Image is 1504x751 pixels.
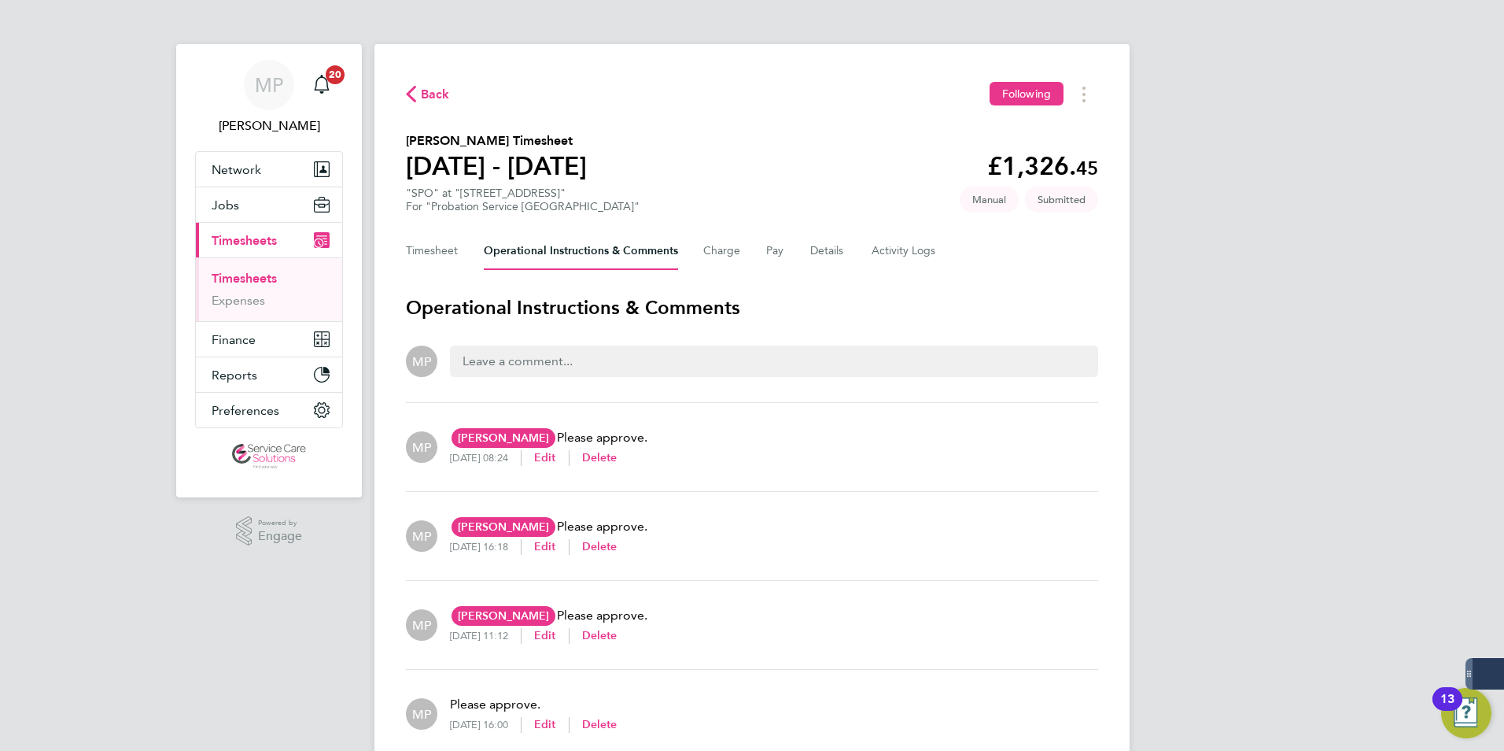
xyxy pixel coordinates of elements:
span: Jobs [212,198,239,213]
button: Timesheets Menu [1070,82,1098,106]
span: Edit [534,629,556,642]
button: Activity Logs [872,232,938,270]
span: MP [255,75,283,95]
div: For "Probation Service [GEOGRAPHIC_DATA]" [406,200,640,213]
div: [DATE] 16:18 [450,541,521,553]
button: Charge [703,232,741,270]
button: Timesheet [406,232,459,270]
span: Powered by [258,516,302,530]
div: 13 [1440,699,1454,720]
span: Finance [212,332,256,347]
span: [PERSON_NAME] [452,606,555,626]
span: Reports [212,368,257,383]
span: Edit [534,451,556,464]
span: [PERSON_NAME] [452,517,555,537]
span: Following [1002,87,1051,101]
p: Please approve. [450,695,617,714]
span: This timesheet was manually created. [960,187,1019,213]
div: Michael Potts [406,346,437,377]
button: Jobs [196,187,342,222]
div: Michael Potts [406,609,437,641]
button: Preferences [196,393,342,427]
div: [DATE] 08:24 [450,452,521,464]
h3: Operational Instructions & Comments [406,295,1098,320]
span: Delete [582,718,617,731]
span: Michael Potts [195,117,343,135]
div: [DATE] 16:00 [450,719,521,731]
span: [PERSON_NAME] [452,428,555,448]
span: Network [212,162,261,177]
span: Delete [582,451,617,464]
button: Open Resource Center, 13 new notifications [1441,688,1491,738]
button: Network [196,152,342,187]
nav: Main navigation [176,44,362,498]
button: Pay [766,232,785,270]
span: MP [412,353,431,370]
button: Timesheets [196,223,342,257]
button: Delete [582,717,617,733]
span: Delete [582,540,617,553]
p: Please approve. [450,606,647,625]
span: Delete [582,629,617,642]
button: Following [990,82,1063,105]
div: [DATE] 11:12 [450,630,521,642]
a: Powered byEngage [236,516,303,546]
span: Engage [258,530,302,543]
div: Michael Potts [406,520,437,552]
button: Operational Instructions & Comments [484,232,678,270]
span: Back [421,85,450,104]
a: Timesheets [212,271,277,286]
button: Edit [534,450,556,466]
div: "SPO" at "[STREET_ADDRESS]" [406,187,640,213]
span: 20 [326,65,345,84]
button: Edit [534,539,556,555]
a: 20 [306,60,337,110]
span: Edit [534,540,556,553]
a: Go to home page [195,444,343,469]
span: This timesheet is Submitted. [1025,187,1098,213]
div: Timesheets [196,257,342,321]
span: Edit [534,718,556,731]
p: Please approve. [450,428,647,447]
span: Preferences [212,403,279,418]
button: Reports [196,357,342,392]
span: MP [412,705,431,723]
p: Please approve. [450,517,647,536]
div: Michael Potts [406,698,437,730]
span: MP [412,527,431,545]
button: Edit [534,628,556,644]
app-decimal: £1,326. [987,151,1098,181]
h1: [DATE] - [DATE] [406,150,587,182]
span: 45 [1076,157,1098,179]
span: MP [412,438,431,456]
button: Details [810,232,846,270]
button: Delete [582,539,617,555]
button: Edit [534,717,556,733]
a: MP[PERSON_NAME] [195,60,343,135]
span: MP [412,616,431,634]
button: Back [406,84,450,104]
a: Expenses [212,293,265,308]
button: Delete [582,628,617,644]
button: Finance [196,322,342,357]
button: Delete [582,450,617,466]
span: Timesheets [212,233,277,248]
img: servicecare-logo-retina.png [232,444,306,469]
h2: [PERSON_NAME] Timesheet [406,131,587,150]
div: Michael Potts [406,431,437,463]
